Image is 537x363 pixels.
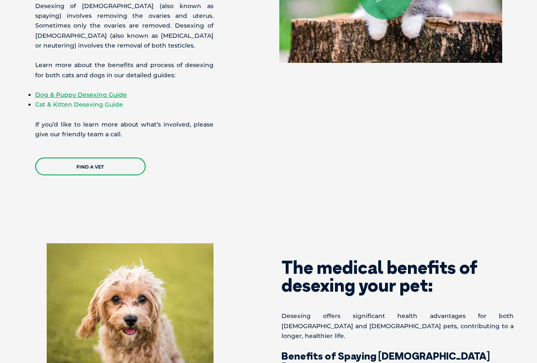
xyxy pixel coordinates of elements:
[35,120,214,139] p: If you’d like to learn more about what’s involved, please give our friendly team a call.
[35,60,214,80] p: Learn more about the benefits and process of desexing for both cats and dogs in our detailed guides:
[281,259,514,294] h2: The medical benefits of desexing your pet:
[35,158,146,175] a: Find a Vet
[35,101,123,108] a: Cat & Kitten Desexing Guide
[281,311,514,341] p: Desexing offers significant health advantages for both [DEMOGRAPHIC_DATA] and [DEMOGRAPHIC_DATA] ...
[35,91,127,98] a: Dog & Puppy Desexing Guide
